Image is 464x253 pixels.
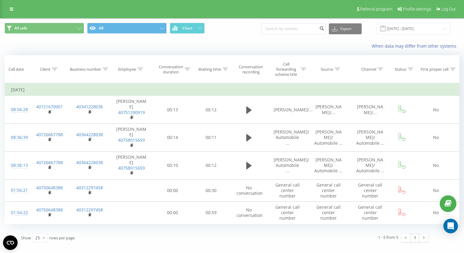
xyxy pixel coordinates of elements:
[110,151,153,179] td: [PERSON_NAME]
[237,185,263,196] span: No conversation
[110,96,153,124] td: [PERSON_NAME]
[118,110,145,115] a: 40751290919
[274,157,309,174] span: [PERSON_NAME]/ Automobile ...
[159,64,183,75] div: Conversation duration
[321,67,333,72] div: Source
[118,137,145,143] a: 40758015659
[192,179,230,202] td: 00:30
[36,160,63,165] a: 40726667788
[413,179,459,202] td: No
[316,104,342,115] span: [PERSON_NAME]/...
[329,23,362,34] button: Export
[35,235,40,241] div: 25
[308,202,349,224] td: General call center number
[118,67,136,72] div: Employee
[413,96,459,124] td: No
[236,64,266,75] div: Conversation recording
[118,165,145,171] a: 40758015659
[36,104,63,110] a: 40721670001
[15,26,27,31] span: All calls
[110,124,153,152] td: [PERSON_NAME]
[360,7,392,12] span: Referral program
[36,207,63,213] a: 40750648388
[413,202,459,224] td: No
[153,151,192,179] td: 00:10
[5,23,84,34] button: All calls
[9,67,24,72] div: Call date
[153,124,192,152] td: 00:14
[372,43,459,49] a: When data may differ from other systems
[198,67,221,72] div: Waiting time
[314,157,343,174] span: [PERSON_NAME]/ Automobile ...
[49,235,75,241] span: rows per page
[274,107,313,113] span: [PERSON_NAME]/...
[410,234,419,242] a: 1
[441,7,456,12] span: Log Out
[36,185,63,191] a: 40750648388
[357,104,383,115] span: [PERSON_NAME]/...
[314,129,343,146] span: [PERSON_NAME]/ Automobile ...
[378,234,398,240] div: 1 - 5 from 5
[421,67,449,72] div: First proper call
[350,202,391,224] td: General call center number
[5,84,459,96] td: [DATE]
[153,179,192,202] td: 00:00
[76,132,103,137] a: 40364228038
[192,96,230,124] td: 00:12
[76,207,103,213] a: 40312297458
[356,157,384,174] span: [PERSON_NAME]/ Automobile ...
[395,67,406,72] div: Status
[268,179,308,202] td: General call center number
[76,104,103,110] a: 40341228036
[192,124,230,152] td: 00:11
[361,67,376,72] div: Channel
[268,202,308,224] td: General call center number
[70,67,101,72] div: Business number
[3,235,18,250] button: Open CMP widget
[21,235,31,241] span: Show
[11,160,23,171] div: 08:36:13
[274,129,309,146] span: [PERSON_NAME]/ Automobile ...
[11,104,23,116] div: 08:56:28
[413,151,459,179] td: No
[443,219,458,233] div: Open Intercom Messenger
[183,26,193,30] span: Chart
[87,23,167,34] button: AB
[350,179,391,202] td: General call center number
[153,96,192,124] td: 00:13
[36,132,63,137] a: 40726667788
[273,62,299,77] div: Call forwarding scheme title
[11,132,23,143] div: 08:36:39
[356,129,384,146] span: [PERSON_NAME]/ Automobile ...
[403,7,431,12] span: Profile settings
[413,124,459,152] td: No
[308,179,349,202] td: General call center number
[170,23,205,34] button: Chart
[11,207,23,219] div: 01:54:22
[76,185,103,191] a: 40312297458
[76,160,103,165] a: 40364228038
[237,207,263,218] span: No conversation
[40,67,50,72] div: Client
[261,23,326,34] input: Search by number
[11,184,23,196] div: 01:56:21
[192,202,230,224] td: 00:59
[153,202,192,224] td: 00:00
[192,151,230,179] td: 00:12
